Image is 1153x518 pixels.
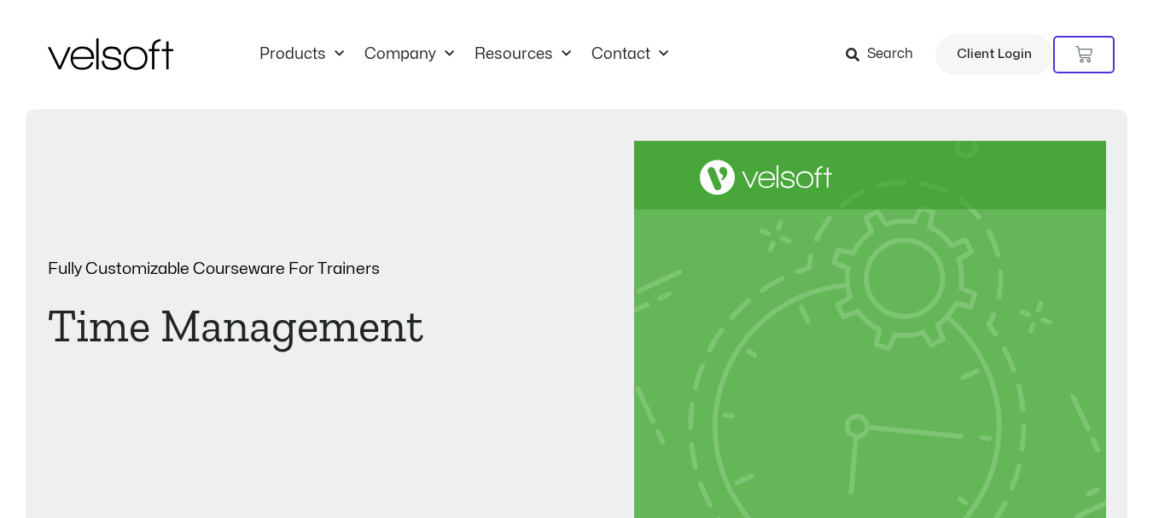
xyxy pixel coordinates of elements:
[354,45,464,64] a: CompanyMenu Toggle
[48,38,173,70] img: Velsoft Training Materials
[464,45,581,64] a: ResourcesMenu Toggle
[867,44,913,66] span: Search
[249,45,678,64] nav: Menu
[581,45,678,64] a: ContactMenu Toggle
[48,261,519,277] p: Fully Customizable Courseware For Trainers
[957,44,1032,66] span: Client Login
[249,45,354,64] a: ProductsMenu Toggle
[48,303,519,349] h1: Time Management
[846,40,925,69] a: Search
[935,34,1053,75] a: Client Login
